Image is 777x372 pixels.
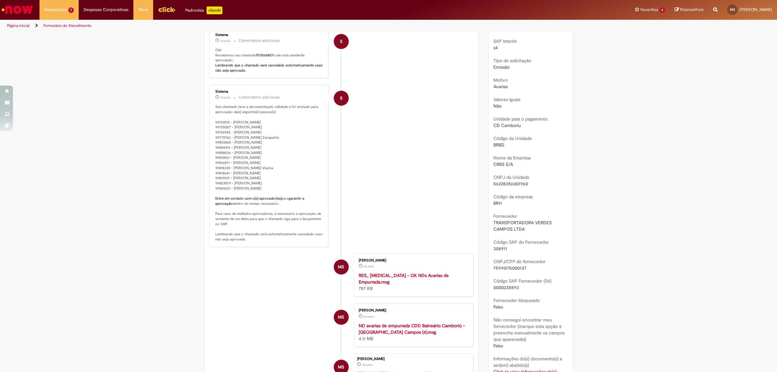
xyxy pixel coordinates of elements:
[362,363,372,367] span: 4d atrás
[7,23,29,28] a: Página inicial
[215,48,323,73] p: Olá! Recebemos seu chamado e ele esta pendente aprovação.
[493,297,540,303] b: Fornecedor bloqueado
[364,264,374,268] time: 25/09/2025 18:00:19
[493,213,517,219] b: Fornecedor
[84,6,129,13] span: Despesas Corporativas
[43,23,91,28] a: Formulário de Atendimento
[493,317,565,342] b: Não consegui encontrar meu fornecedor (marque esta opção e preencha manualmente os campos que apa...
[340,90,343,106] span: S
[675,7,704,13] a: Rascunhos
[659,7,665,13] span: 2
[215,196,305,206] b: garantir a aprovação
[359,259,467,262] div: [PERSON_NAME]
[5,20,513,32] ul: Trilhas de página
[338,259,344,275] span: MS
[493,103,501,109] span: Não
[493,142,504,148] span: BRBD
[256,53,274,58] b: R13568457
[493,200,502,206] span: BR11
[364,315,374,319] time: 25/09/2025 18:00:09
[220,96,231,99] time: 26/09/2025 15:31:48
[493,174,529,180] b: CNPJ da Unidade
[493,239,549,245] b: Código SAP do Fornecedor
[493,356,562,368] b: Informações do(s) documento(s) a ser(em) abatido(s)
[334,310,349,325] div: Maria Eduarda Paulela Dos Santos
[493,343,503,349] span: Falso
[215,196,282,201] b: Entre em contato com o(s) aprovador(es)
[493,45,498,51] span: s4
[493,259,546,264] b: CNPJ/CPF do fornecedor
[215,90,323,94] div: Sistema
[739,7,772,12] span: [PERSON_NAME]
[359,308,467,312] div: [PERSON_NAME]
[493,265,526,271] span: 75990176000137
[493,135,532,141] b: Código da Unidade
[493,181,528,187] span: 56228356001960
[493,155,531,161] b: Nome da Empresa
[359,323,465,335] a: ND avarias de empurrada CDD Balneário Camboriú - [GEOGRAPHIC_DATA] Campos (4).msg
[493,97,520,102] b: Valores Iguais
[138,6,148,13] span: More
[730,7,735,12] span: MS
[207,6,222,14] p: +GenAi
[493,220,553,232] span: TRANSPORTADORA VERDES CAMPOS LTDA
[359,273,449,285] a: RES_ [MEDICAL_DATA] - OK NDs Avarias de Empurrada.msg
[44,6,67,13] span: Requisições
[364,315,374,319] span: 4d atrás
[640,6,658,13] span: Favoritos
[493,116,547,122] b: Unidade para o pagamento
[239,38,280,43] small: Comentários adicionais
[493,58,531,64] b: Tipo de solicitação
[215,33,323,37] div: Sistema
[334,91,349,106] div: System
[185,6,222,14] div: Padroniza
[215,104,323,242] p: Seu chamado teve a documentação validada e foi enviado para aprovação da(s) seguinte(s) pessoa(s)...
[1,3,34,16] img: ServiceNow
[340,34,343,49] span: S
[493,77,508,83] b: Motivo
[493,64,510,70] span: Emissão
[68,7,74,13] span: 7
[357,357,470,361] div: [PERSON_NAME]
[220,39,231,43] span: 3d atrás
[493,122,521,128] span: CD Camboriu
[493,285,519,290] span: 0000238893
[158,5,175,14] img: click_logo_yellow_360x200.png
[680,6,704,13] span: Rascunhos
[359,272,467,292] div: 757 KB
[493,194,533,200] b: Código da empresa
[493,161,513,167] span: CRBS S/A
[334,260,349,274] div: Maria Eduarda Paulela Dos Santos
[215,63,324,73] b: Lembrando que o chamado será cancelado automaticamente caso não seja aprovado.
[220,96,231,99] span: 3d atrás
[493,278,551,284] b: Código SAP Fornecedor (S4)
[338,309,344,325] span: MS
[359,322,467,342] div: 4.11 MB
[362,363,372,367] time: 25/09/2025 18:01:40
[493,246,507,251] span: 308911
[493,38,517,44] b: SAP Interim
[334,34,349,49] div: System
[493,84,508,89] span: Avarias
[239,95,280,100] small: Comentários adicionais
[493,304,503,310] span: Falso
[220,39,231,43] time: 26/09/2025 15:31:55
[364,264,374,268] span: 4d atrás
